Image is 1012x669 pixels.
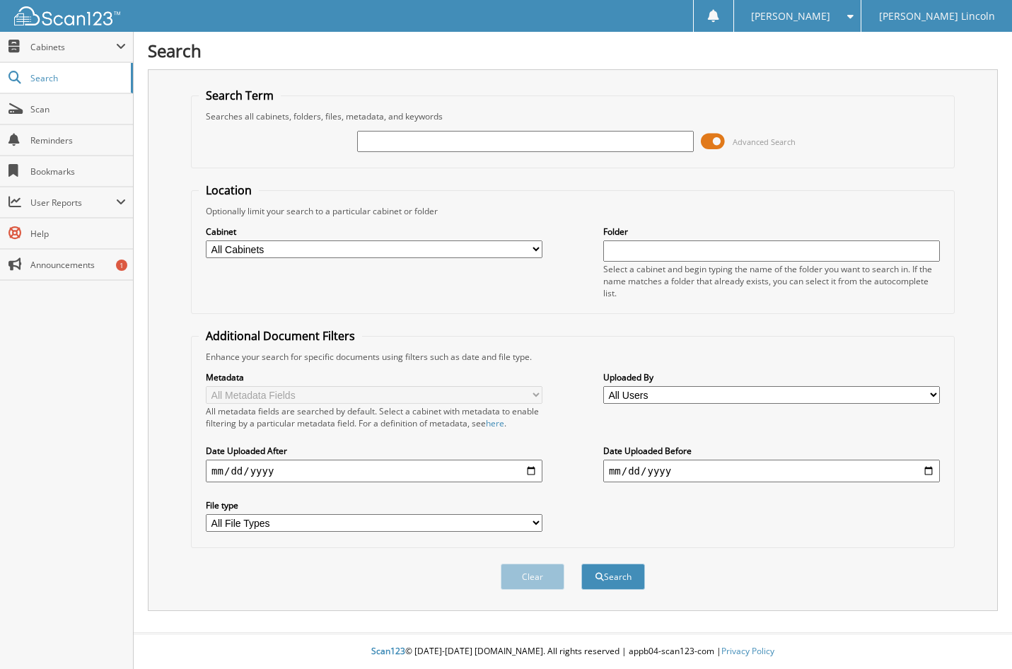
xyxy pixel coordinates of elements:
[206,226,542,238] label: Cabinet
[206,499,542,511] label: File type
[879,12,995,21] span: [PERSON_NAME] Lincoln
[30,72,124,84] span: Search
[603,460,940,482] input: end
[486,417,504,429] a: here
[603,226,940,238] label: Folder
[30,165,126,178] span: Bookmarks
[199,328,362,344] legend: Additional Document Filters
[603,445,940,457] label: Date Uploaded Before
[371,645,405,657] span: Scan123
[30,103,126,115] span: Scan
[199,182,259,198] legend: Location
[206,405,542,429] div: All metadata fields are searched by default. Select a cabinet with metadata to enable filtering b...
[206,445,542,457] label: Date Uploaded After
[199,110,947,122] div: Searches all cabinets, folders, files, metadata, and keywords
[148,39,998,62] h1: Search
[30,134,126,146] span: Reminders
[603,371,940,383] label: Uploaded By
[199,205,947,217] div: Optionally limit your search to a particular cabinet or folder
[30,41,116,53] span: Cabinets
[14,6,120,25] img: scan123-logo-white.svg
[199,351,947,363] div: Enhance your search for specific documents using filters such as date and file type.
[116,260,127,271] div: 1
[30,228,126,240] span: Help
[30,197,116,209] span: User Reports
[501,564,564,590] button: Clear
[206,371,542,383] label: Metadata
[733,136,796,147] span: Advanced Search
[721,645,774,657] a: Privacy Policy
[581,564,645,590] button: Search
[751,12,830,21] span: [PERSON_NAME]
[199,88,281,103] legend: Search Term
[206,460,542,482] input: start
[603,263,940,299] div: Select a cabinet and begin typing the name of the folder you want to search in. If the name match...
[134,634,1012,669] div: © [DATE]-[DATE] [DOMAIN_NAME]. All rights reserved | appb04-scan123-com |
[30,259,126,271] span: Announcements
